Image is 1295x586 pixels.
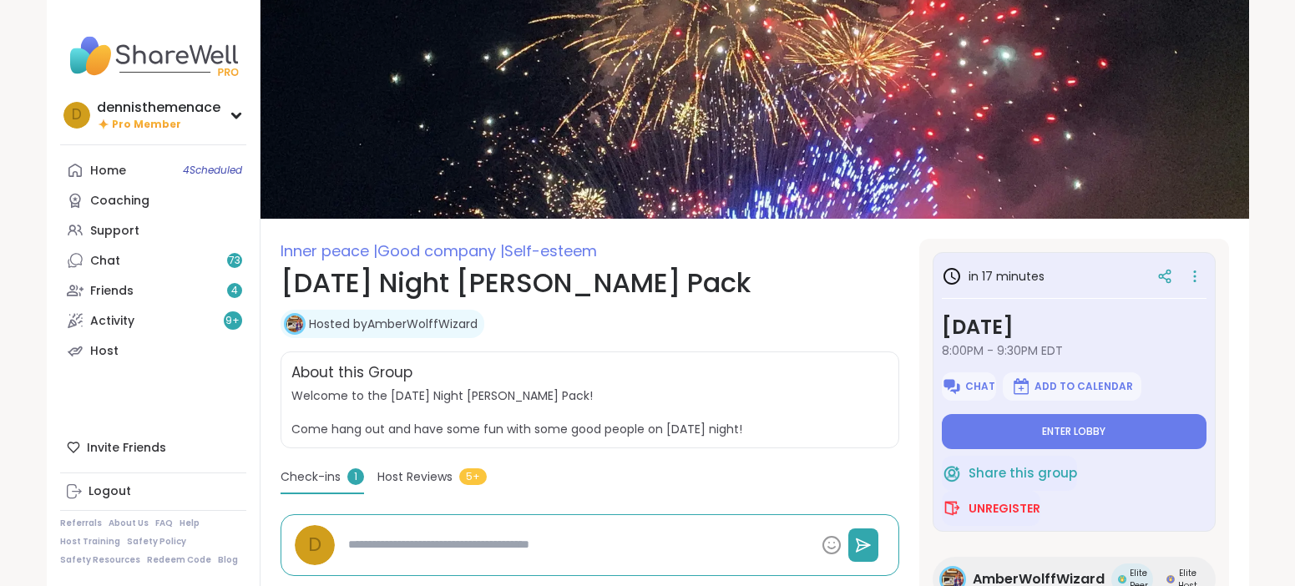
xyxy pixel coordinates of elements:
a: Referrals [60,518,102,529]
span: d [308,530,321,559]
div: Home [90,163,126,179]
img: ShareWell Nav Logo [60,27,246,85]
a: About Us [109,518,149,529]
div: Logout [89,483,131,500]
a: Safety Policy [127,536,186,548]
span: Self-esteem [504,240,597,261]
a: Coaching [60,185,246,215]
button: Add to Calendar [1003,372,1141,401]
button: Chat [942,372,996,401]
img: Elite Host [1166,575,1175,583]
h3: [DATE] [942,312,1206,342]
span: 8:00PM - 9:30PM EDT [942,342,1206,359]
span: Unregister [969,500,1040,517]
a: Home4Scheduled [60,155,246,185]
img: ShareWell Logomark [1011,376,1031,397]
span: Inner peace | [281,240,377,261]
div: dennisthemenace [97,99,220,117]
span: Pro Member [112,118,181,132]
div: Activity [90,313,134,330]
span: 9 + [225,314,240,328]
img: ShareWell Logomark [942,376,962,397]
div: Support [90,223,139,240]
span: Share this group [969,464,1077,483]
a: Blog [218,554,238,566]
span: Add to Calendar [1034,380,1133,393]
a: Support [60,215,246,245]
a: Logout [60,477,246,507]
a: Help [180,518,200,529]
span: 4 [231,284,238,298]
h3: in 17 minutes [942,266,1045,286]
span: 5+ [459,468,487,485]
span: Check-ins [281,468,341,486]
span: Welcome to the [DATE] Night [PERSON_NAME] Pack! Come hang out and have some fun with some good pe... [291,387,888,437]
a: Chat73 [60,245,246,275]
a: FAQ [155,518,173,529]
a: Host Training [60,536,120,548]
button: Share this group [942,456,1077,491]
span: Good company | [377,240,504,261]
span: d [72,104,82,126]
span: 4 Scheduled [183,164,242,177]
div: Friends [90,283,134,300]
div: Coaching [90,193,149,210]
a: Safety Resources [60,554,140,566]
div: Chat [90,253,120,270]
a: Hosted byAmberWolffWizard [309,316,478,332]
a: Activity9+ [60,306,246,336]
span: Host Reviews [377,468,453,486]
img: ShareWell Logomark [942,498,962,518]
span: Chat [965,380,995,393]
img: ShareWell Logomark [942,463,962,483]
a: Redeem Code [147,554,211,566]
button: Enter lobby [942,414,1206,449]
div: Invite Friends [60,432,246,462]
img: Elite Peer [1118,575,1126,583]
h2: About this Group [291,362,412,384]
div: Host [90,343,119,360]
h1: [DATE] Night [PERSON_NAME] Pack [281,263,899,303]
span: Enter lobby [1042,425,1105,438]
button: Unregister [942,491,1040,526]
span: 73 [229,254,240,268]
img: AmberWolffWizard [286,316,303,332]
span: 1 [347,468,364,485]
a: Host [60,336,246,366]
a: Friends4 [60,275,246,306]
